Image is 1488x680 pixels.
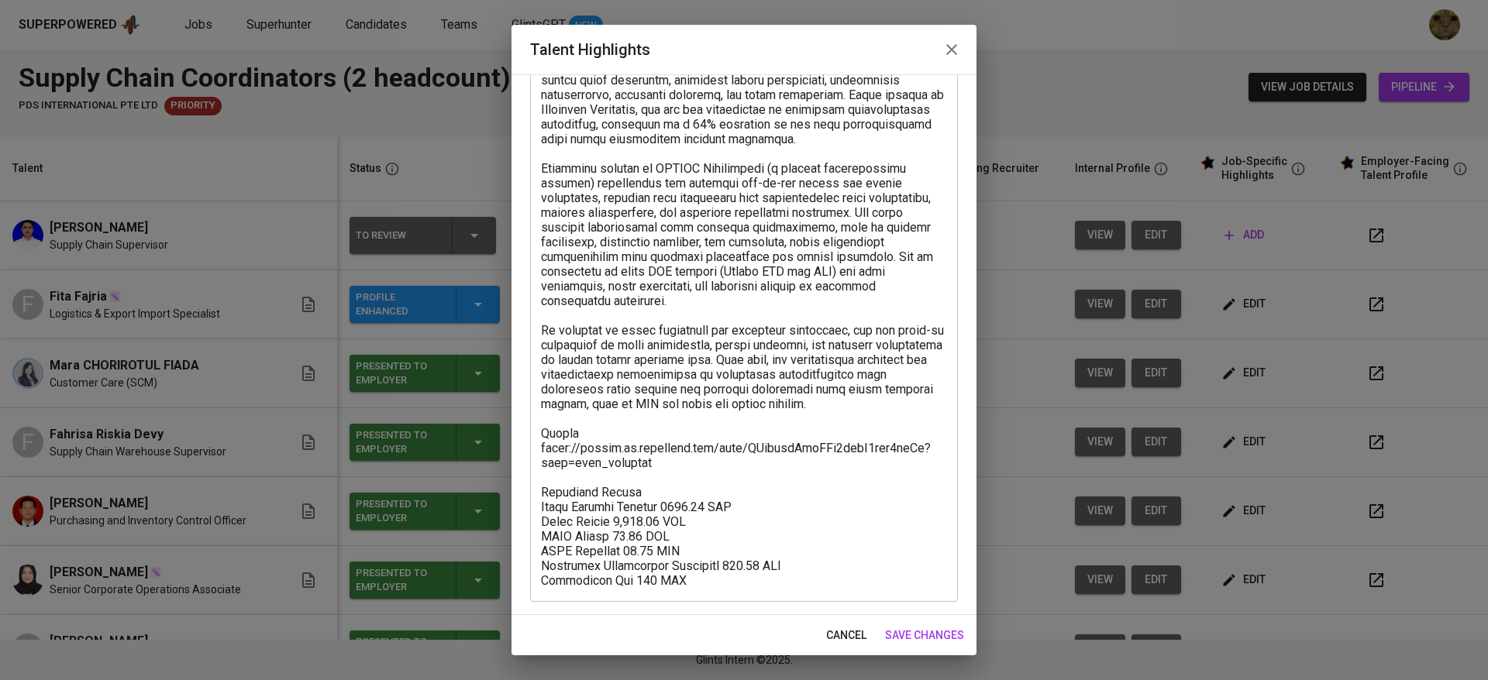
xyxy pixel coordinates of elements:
[826,626,866,645] span: cancel
[820,621,873,650] button: cancel
[885,626,964,645] span: save changes
[541,29,947,588] textarea: Lore ips 9+ dolor si ametconsec ad elitsed doeiu temporinci, utlabo etdol, mag aliqua enima minim...
[879,621,970,650] button: save changes
[530,37,958,62] h2: Talent Highlights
